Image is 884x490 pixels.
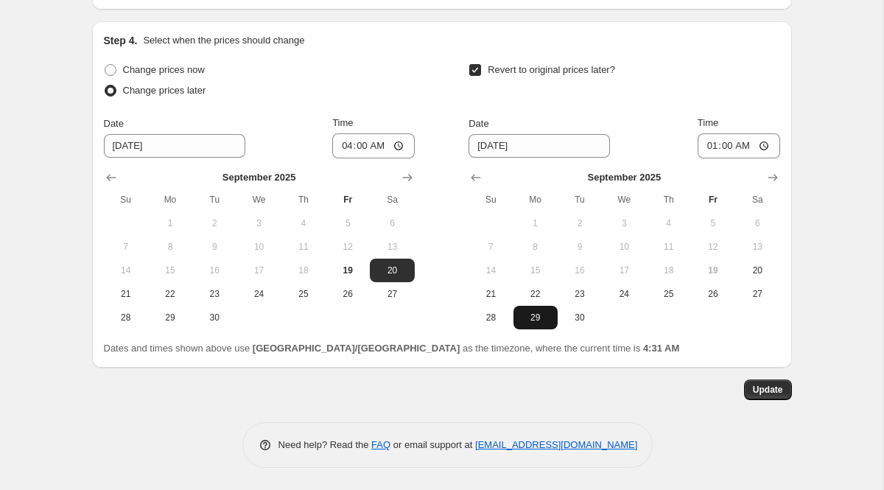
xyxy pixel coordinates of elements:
[564,265,596,276] span: 16
[564,194,596,206] span: Tu
[741,194,773,206] span: Sa
[198,194,231,206] span: Tu
[104,235,148,259] button: Sunday September 7 2025
[154,288,186,300] span: 22
[242,194,275,206] span: We
[376,241,408,253] span: 13
[110,312,142,323] span: 28
[469,235,513,259] button: Sunday September 7 2025
[469,118,488,129] span: Date
[469,188,513,211] th: Sunday
[192,306,236,329] button: Tuesday September 30 2025
[242,288,275,300] span: 24
[735,235,779,259] button: Saturday September 13 2025
[332,117,353,128] span: Time
[652,288,684,300] span: 25
[198,312,231,323] span: 30
[602,235,646,259] button: Wednesday September 10 2025
[608,265,640,276] span: 17
[558,282,602,306] button: Tuesday September 23 2025
[326,259,370,282] button: Today Friday September 19 2025
[602,282,646,306] button: Wednesday September 24 2025
[326,188,370,211] th: Friday
[735,211,779,235] button: Saturday September 6 2025
[370,259,414,282] button: Saturday September 20 2025
[698,117,718,128] span: Time
[474,194,507,206] span: Su
[104,134,245,158] input: 9/19/2025
[466,167,486,188] button: Show previous month, August 2025
[104,282,148,306] button: Sunday September 21 2025
[558,211,602,235] button: Tuesday September 2 2025
[192,282,236,306] button: Tuesday September 23 2025
[558,235,602,259] button: Tuesday September 9 2025
[281,282,326,306] button: Thursday September 25 2025
[376,288,408,300] span: 27
[332,133,415,158] input: 12:00
[242,241,275,253] span: 10
[564,241,596,253] span: 9
[281,259,326,282] button: Thursday September 18 2025
[602,188,646,211] th: Wednesday
[475,439,637,450] a: [EMAIL_ADDRESS][DOMAIN_NAME]
[287,241,320,253] span: 11
[735,188,779,211] th: Saturday
[474,288,507,300] span: 21
[652,217,684,229] span: 4
[608,288,640,300] span: 24
[741,288,773,300] span: 27
[697,241,729,253] span: 12
[123,85,206,96] span: Change prices later
[236,188,281,211] th: Wednesday
[691,282,735,306] button: Friday September 26 2025
[104,306,148,329] button: Sunday September 28 2025
[376,265,408,276] span: 20
[370,235,414,259] button: Saturday September 13 2025
[697,288,729,300] span: 26
[148,211,192,235] button: Monday September 1 2025
[278,439,372,450] span: Need help? Read the
[519,265,552,276] span: 15
[608,241,640,253] span: 10
[154,241,186,253] span: 8
[652,265,684,276] span: 18
[469,259,513,282] button: Sunday September 14 2025
[110,265,142,276] span: 14
[697,217,729,229] span: 5
[331,241,364,253] span: 12
[370,282,414,306] button: Saturday September 27 2025
[608,217,640,229] span: 3
[691,259,735,282] button: Today Friday September 19 2025
[558,306,602,329] button: Tuesday September 30 2025
[143,33,304,48] p: Select when the prices should change
[253,343,460,354] b: [GEOGRAPHIC_DATA]/[GEOGRAPHIC_DATA]
[192,211,236,235] button: Tuesday September 2 2025
[371,439,390,450] a: FAQ
[148,188,192,211] th: Monday
[469,306,513,329] button: Sunday September 28 2025
[513,306,558,329] button: Monday September 29 2025
[242,217,275,229] span: 3
[242,265,275,276] span: 17
[101,167,122,188] button: Show previous month, August 2025
[104,259,148,282] button: Sunday September 14 2025
[198,265,231,276] span: 16
[236,282,281,306] button: Wednesday September 24 2025
[236,235,281,259] button: Wednesday September 10 2025
[236,211,281,235] button: Wednesday September 3 2025
[469,282,513,306] button: Sunday September 21 2025
[148,259,192,282] button: Monday September 15 2025
[691,235,735,259] button: Friday September 12 2025
[326,211,370,235] button: Friday September 5 2025
[697,194,729,206] span: Fr
[192,188,236,211] th: Tuesday
[558,259,602,282] button: Tuesday September 16 2025
[646,188,690,211] th: Thursday
[474,265,507,276] span: 14
[474,312,507,323] span: 28
[110,288,142,300] span: 21
[154,217,186,229] span: 1
[474,241,507,253] span: 7
[331,265,364,276] span: 19
[652,194,684,206] span: Th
